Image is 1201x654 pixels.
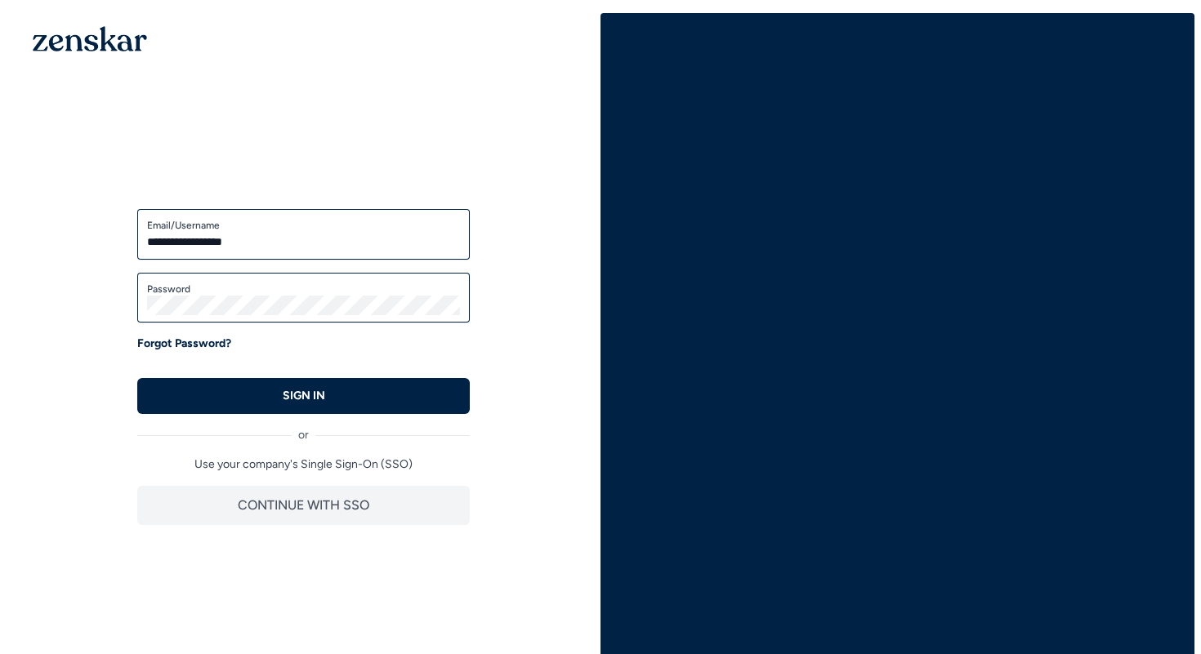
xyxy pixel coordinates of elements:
div: or [137,414,470,443]
button: CONTINUE WITH SSO [137,486,470,525]
p: SIGN IN [283,388,325,404]
label: Email/Username [147,219,460,232]
button: SIGN IN [137,378,470,414]
label: Password [147,283,460,296]
img: 1OGAJ2xQqyY4LXKgY66KYq0eOWRCkrZdAb3gUhuVAqdWPZE9SRJmCz+oDMSn4zDLXe31Ii730ItAGKgCKgCCgCikA4Av8PJUP... [33,26,147,51]
p: Use your company's Single Sign-On (SSO) [137,456,470,473]
a: Forgot Password? [137,336,231,352]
